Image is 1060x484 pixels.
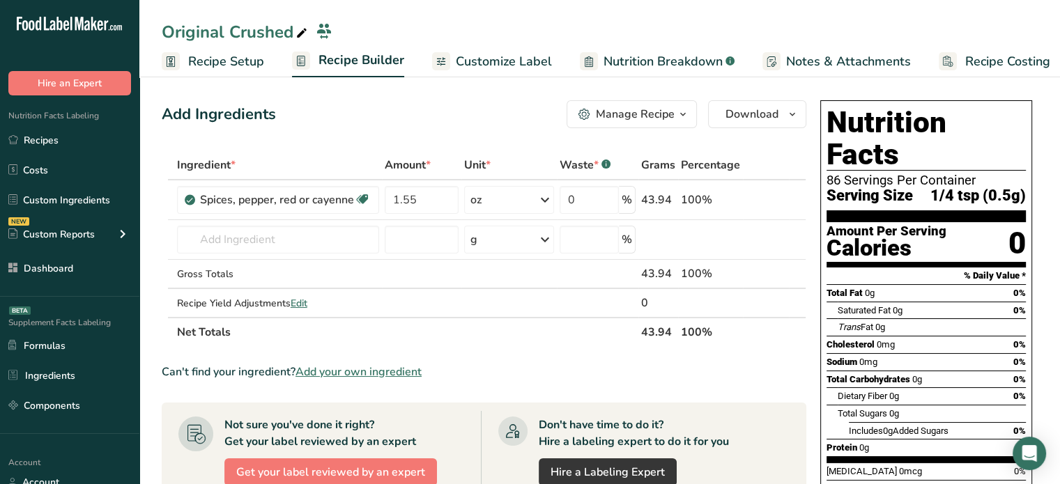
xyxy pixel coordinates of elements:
th: Net Totals [174,317,638,346]
span: Protein [827,442,857,453]
div: Recipe Yield Adjustments [177,296,379,311]
span: Notes & Attachments [786,52,911,71]
span: 0g [865,288,875,298]
h1: Nutrition Facts [827,107,1026,171]
span: Percentage [681,157,740,173]
span: Total Sugars [838,408,887,419]
span: Includes Added Sugars [849,426,948,436]
th: 43.94 [638,317,678,346]
span: Cholesterol [827,339,875,350]
div: 100% [681,192,740,208]
span: Ingredient [177,157,236,173]
span: 0g [889,408,899,419]
span: Grams [641,157,675,173]
span: 0g [883,426,893,436]
div: Amount Per Serving [827,225,946,238]
span: Sodium [827,357,857,367]
div: g [470,231,477,248]
span: Download [725,106,778,123]
span: 0% [1013,339,1026,350]
span: Dietary Fiber [838,391,887,401]
span: Recipe Costing [965,52,1050,71]
span: Recipe Setup [188,52,264,71]
span: 0% [1013,305,1026,315]
button: Hire an Expert [8,71,131,95]
div: Can't find your ingredient? [162,364,806,380]
a: Customize Label [432,46,552,77]
span: 0% [1014,466,1026,476]
div: 43.94 [641,265,675,282]
div: NEW [8,217,29,226]
div: BETA [9,306,31,315]
span: 0mcg [899,466,922,476]
div: 0 [1008,225,1026,262]
span: 0% [1013,426,1026,436]
span: 0g [912,374,922,384]
div: 0 [641,295,675,311]
span: Edit [291,297,307,310]
span: 0mg [877,339,895,350]
a: Nutrition Breakdown [580,46,735,77]
span: 0g [859,442,869,453]
span: 0% [1013,374,1026,384]
span: Total Fat [827,288,863,298]
a: Recipe Costing [939,46,1050,77]
span: 0% [1013,357,1026,367]
section: % Daily Value * [827,267,1026,284]
span: 1/4 tsp (0.5g) [930,187,1026,205]
div: oz [470,192,482,208]
a: Notes & Attachments [762,46,911,77]
span: 0% [1013,391,1026,401]
button: Manage Recipe [567,100,697,128]
div: Gross Totals [177,267,379,281]
div: 86 Servings Per Container [827,173,1026,187]
div: Not sure you've done it right? Get your label reviewed by an expert [224,416,416,450]
div: 100% [681,265,740,282]
div: Manage Recipe [596,106,675,123]
span: Amount [385,157,431,173]
i: Trans [838,322,861,332]
input: Add Ingredient [177,226,379,253]
span: Customize Label [456,52,552,71]
a: Recipe Builder [292,45,404,78]
th: 100% [678,317,743,346]
a: Recipe Setup [162,46,264,77]
span: Serving Size [827,187,913,205]
span: 0g [875,322,885,332]
span: Total Carbohydrates [827,374,910,384]
span: Fat [838,322,873,332]
div: Calories [827,238,946,258]
span: 0mg [859,357,877,367]
div: Don't have time to do it? Hire a labeling expert to do it for you [539,416,729,450]
div: Custom Reports [8,227,95,242]
div: Open Intercom Messenger [1013,437,1046,470]
div: 43.94 [641,192,675,208]
span: Add your own ingredient [295,364,422,380]
span: 0% [1013,288,1026,298]
div: Original Crushed [162,19,310,45]
span: 0g [889,391,899,401]
span: Get your label reviewed by an expert [236,464,425,481]
div: Add Ingredients [162,103,276,126]
span: 0g [893,305,902,315]
span: [MEDICAL_DATA] [827,466,897,476]
div: Spices, pepper, red or cayenne [200,192,354,208]
button: Download [708,100,806,128]
span: Saturated Fat [838,305,891,315]
span: Recipe Builder [318,51,404,70]
span: Nutrition Breakdown [604,52,723,71]
div: Waste [560,157,610,173]
span: Unit [464,157,491,173]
